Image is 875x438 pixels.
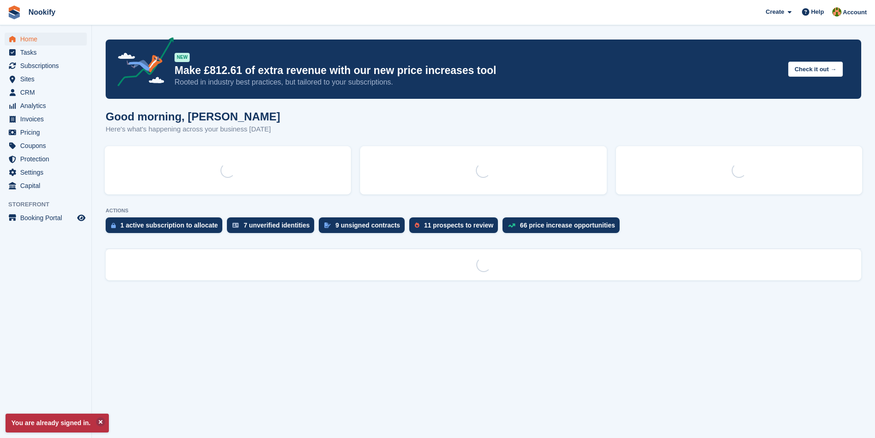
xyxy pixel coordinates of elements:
[5,73,87,85] a: menu
[20,86,75,99] span: CRM
[5,139,87,152] a: menu
[502,217,624,238] a: 66 price increase opportunities
[324,222,331,228] img: contract_signature_icon-13c848040528278c33f63329250d36e43548de30e8caae1d1a13099fd9432cc5.svg
[20,99,75,112] span: Analytics
[20,33,75,46] span: Home
[811,7,824,17] span: Help
[106,217,227,238] a: 1 active subscription to allocate
[5,126,87,139] a: menu
[5,99,87,112] a: menu
[5,33,87,46] a: menu
[243,222,310,229] div: 7 unverified identities
[76,212,87,223] a: Preview store
[5,153,87,165] a: menu
[20,139,75,152] span: Coupons
[232,222,239,228] img: verify_identity-adf6edd0f0f0b5bbfe63781bf79b02c33cf7c696d77639b501bdc392416b5a36.svg
[106,124,280,135] p: Here's what's happening across your business [DATE]
[20,113,75,125] span: Invoices
[175,77,781,87] p: Rooted in industry best practices, but tailored to your subscriptions.
[5,113,87,125] a: menu
[20,46,75,59] span: Tasks
[409,217,502,238] a: 11 prospects to review
[5,179,87,192] a: menu
[20,153,75,165] span: Protection
[20,166,75,179] span: Settings
[25,5,59,20] a: Nookify
[120,222,218,229] div: 1 active subscription to allocate
[520,222,615,229] div: 66 price increase opportunities
[20,126,75,139] span: Pricing
[20,179,75,192] span: Capital
[106,208,861,214] p: ACTIONS
[110,37,174,90] img: price-adjustments-announcement-icon-8257ccfd72463d97f412b2fc003d46551f7dbcb40ab6d574587a9cd5c0d94...
[175,64,781,77] p: Make £812.61 of extra revenue with our new price increases tool
[319,217,409,238] a: 9 unsigned contracts
[5,59,87,72] a: menu
[8,200,91,209] span: Storefront
[227,217,319,238] a: 7 unverified identities
[843,8,867,17] span: Account
[5,166,87,179] a: menu
[508,223,515,228] img: price_increase_opportunities-93ffe204e8149a01c8c9dc8f82e8f89637d9d84a8eef4429ea346261dce0b2c0.svg
[415,222,419,228] img: prospect-51fa495bee0391a8d652442698ab0144808aea92771e9ea1ae160a38d050c398.svg
[20,73,75,85] span: Sites
[424,222,493,229] div: 11 prospects to review
[766,7,784,17] span: Create
[7,6,21,19] img: stora-icon-8386f47178a22dfd0bd8f6a31ec36ba5ce8667c1dd55bd0f319d3a0aa187defe.svg
[5,211,87,224] a: menu
[788,62,843,77] button: Check it out →
[5,46,87,59] a: menu
[5,86,87,99] a: menu
[20,59,75,72] span: Subscriptions
[175,53,190,62] div: NEW
[111,222,116,228] img: active_subscription_to_allocate_icon-d502201f5373d7db506a760aba3b589e785aa758c864c3986d89f69b8ff3...
[335,222,400,229] div: 9 unsigned contracts
[6,414,109,432] p: You are already signed in.
[832,7,841,17] img: Tim
[106,110,280,123] h1: Good morning, [PERSON_NAME]
[20,211,75,224] span: Booking Portal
